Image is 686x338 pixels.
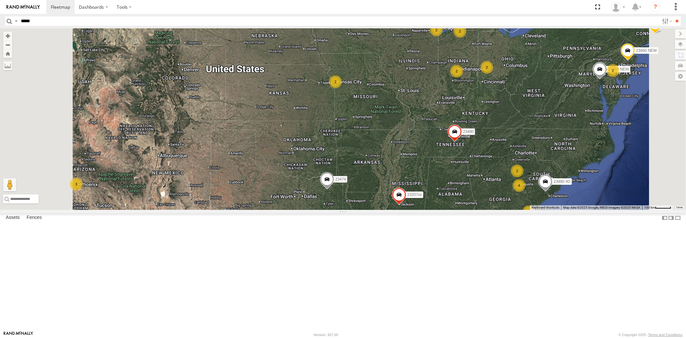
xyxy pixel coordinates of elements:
[4,332,33,338] a: Visit our Website
[70,178,83,191] div: 3
[675,72,686,81] label: Map Settings
[480,61,493,74] div: 2
[3,32,12,40] button: Zoom in
[335,177,346,182] span: 23474
[6,5,40,9] img: rand-logo.svg
[660,16,673,26] label: Search Filter Options
[675,213,681,222] label: Hide Summary Table
[644,206,655,209] span: 100 km
[608,67,629,71] span: 23207 NEW
[453,25,466,38] div: 2
[430,23,443,36] div: 2
[522,205,535,218] div: 2
[3,178,16,191] button: Drag Pegman onto the map to open Street View
[511,164,524,177] div: 2
[532,205,559,210] button: Keyboard shortcuts
[648,333,682,337] a: Terms and Conditions
[407,192,422,197] span: 23207xx
[513,179,526,192] div: 4
[553,179,571,184] span: 23480 4G
[636,49,657,53] span: 23460 NEW
[607,64,619,77] div: 2
[676,206,683,209] a: Terms (opens in new tab)
[3,40,12,49] button: Zoom out
[463,130,473,134] span: 23480
[3,49,12,58] button: Zoom Home
[563,206,640,209] span: Map data ©2025 Google, INEGI Imagery ©2025 NASA
[450,65,463,78] div: 2
[314,333,338,337] div: Version: 307.00
[14,16,19,26] label: Search Query
[3,61,12,70] label: Measure
[329,75,342,88] div: 2
[23,213,45,222] label: Fences
[618,333,682,337] div: © Copyright 2025 -
[662,213,668,222] label: Dock Summary Table to the Left
[668,213,674,222] label: Dock Summary Table to the Right
[609,2,627,12] div: Sardor Khadjimedov
[650,2,661,12] i: ?
[642,205,673,210] button: Map Scale: 100 km per 46 pixels
[3,213,23,222] label: Assets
